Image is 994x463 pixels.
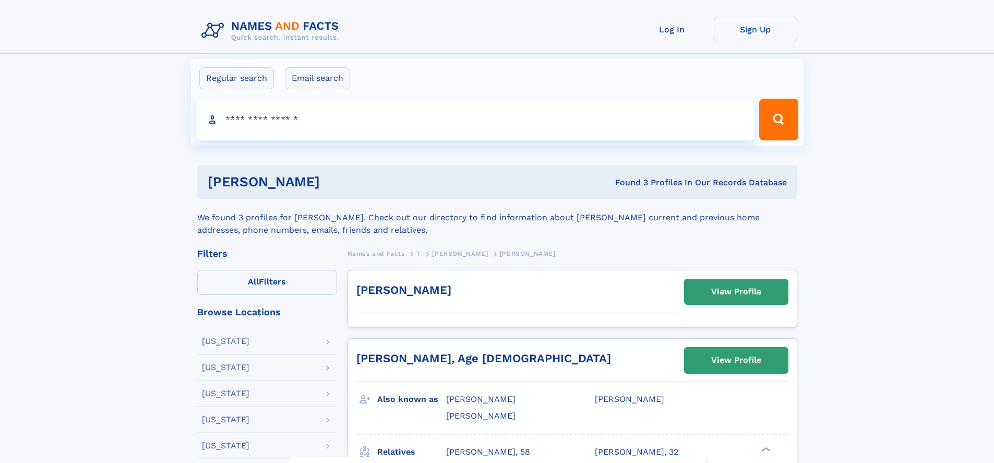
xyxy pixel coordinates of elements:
div: View Profile [711,280,761,304]
a: [PERSON_NAME], Age [DEMOGRAPHIC_DATA] [356,352,611,365]
h3: Also known as [377,390,446,408]
div: Found 3 Profiles In Our Records Database [468,177,787,188]
h1: [PERSON_NAME] [208,175,468,188]
a: View Profile [685,348,788,373]
span: [PERSON_NAME] [595,394,664,404]
span: [PERSON_NAME] [500,250,556,257]
div: ❯ [759,446,771,453]
div: [US_STATE] [202,363,249,372]
a: Sign Up [714,17,797,42]
div: We found 3 profiles for [PERSON_NAME]. Check out our directory to find information about [PERSON_... [197,199,797,236]
a: [PERSON_NAME] [356,283,451,296]
a: Log In [630,17,714,42]
button: Search Button [759,99,798,140]
span: [PERSON_NAME] [446,411,516,421]
span: [PERSON_NAME] [446,394,516,404]
span: All [248,277,259,287]
div: [US_STATE] [202,442,249,450]
div: [US_STATE] [202,415,249,424]
img: Logo Names and Facts [197,17,348,45]
span: T [416,250,421,257]
a: [PERSON_NAME], 58 [446,446,530,458]
div: Browse Locations [197,307,337,317]
a: [PERSON_NAME], 32 [595,446,678,458]
label: Filters [197,270,337,295]
a: Names and Facts [348,247,405,260]
a: [PERSON_NAME] [432,247,488,260]
div: [US_STATE] [202,337,249,346]
div: Filters [197,249,337,258]
span: [PERSON_NAME] [432,250,488,257]
div: View Profile [711,348,761,372]
label: Email search [285,67,350,89]
h3: Relatives [377,443,446,461]
input: search input [196,99,755,140]
label: Regular search [199,67,274,89]
a: T [416,247,421,260]
div: [US_STATE] [202,389,249,398]
a: View Profile [685,279,788,304]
